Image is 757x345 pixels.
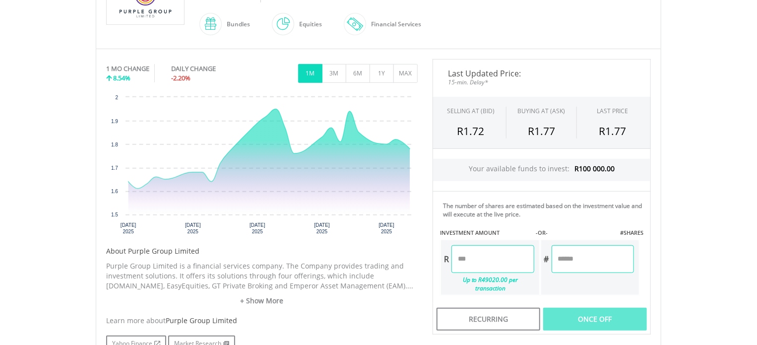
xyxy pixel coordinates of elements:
[185,222,201,234] text: [DATE] 2025
[370,64,394,83] button: 1Y
[171,73,190,82] span: -2.20%
[106,92,418,241] div: Chart. Highcharts interactive chart.
[543,308,647,331] div: Once Off
[574,164,615,173] span: R100 000.00
[433,159,650,181] div: Your available funds to invest:
[115,95,118,100] text: 2
[294,12,322,36] div: Equities
[111,212,118,217] text: 1.5
[437,308,540,331] div: Recurring
[541,245,552,273] div: #
[111,142,118,147] text: 1.8
[393,64,418,83] button: MAX
[457,124,484,138] span: R1.72
[106,296,418,306] a: + Show More
[440,229,500,237] label: INVESTMENT AMOUNT
[314,222,330,234] text: [DATE] 2025
[121,222,136,234] text: [DATE] 2025
[441,273,534,295] div: Up to R49020.00 per transaction
[322,64,346,83] button: 3M
[250,222,265,234] text: [DATE] 2025
[517,107,565,115] span: BUYING AT (ASK)
[106,246,418,256] h5: About Purple Group Limited
[378,222,394,234] text: [DATE] 2025
[106,261,418,291] p: Purple Group Limited is a financial services company. The Company provides trading and investment...
[166,316,237,325] span: Purple Group Limited
[536,229,548,237] label: -OR-
[441,245,451,273] div: R
[447,107,495,115] div: SELLING AT (BID)
[599,124,626,138] span: R1.77
[222,12,250,36] div: Bundles
[443,202,646,218] div: The number of shares are estimated based on the investment value and will execute at the live price.
[113,73,130,82] span: 8.54%
[528,124,555,138] span: R1.77
[106,316,418,326] div: Learn more about
[597,107,628,115] div: LAST PRICE
[366,12,421,36] div: Financial Services
[298,64,322,83] button: 1M
[111,189,118,194] text: 1.6
[441,77,643,87] span: 15-min. Delay*
[111,165,118,171] text: 1.7
[171,64,249,73] div: DAILY CHANGE
[106,92,418,241] svg: Interactive chart
[620,229,643,237] label: #SHARES
[106,64,149,73] div: 1 MO CHANGE
[441,69,643,77] span: Last Updated Price:
[346,64,370,83] button: 6M
[111,119,118,124] text: 1.9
